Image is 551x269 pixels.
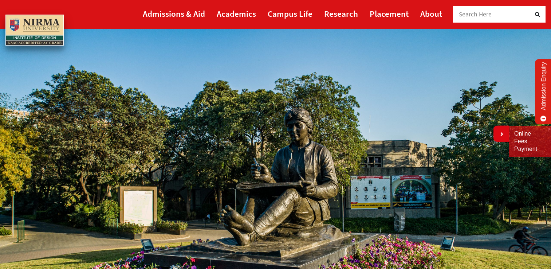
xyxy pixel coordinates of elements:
[514,130,546,153] a: Online Fees Payment
[420,5,442,22] a: About
[268,5,312,22] a: Campus Life
[370,5,409,22] a: Placement
[5,15,64,46] img: main_logo
[459,10,492,18] span: Search Here
[217,5,256,22] a: Academics
[143,5,205,22] a: Admissions & Aid
[324,5,358,22] a: Research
